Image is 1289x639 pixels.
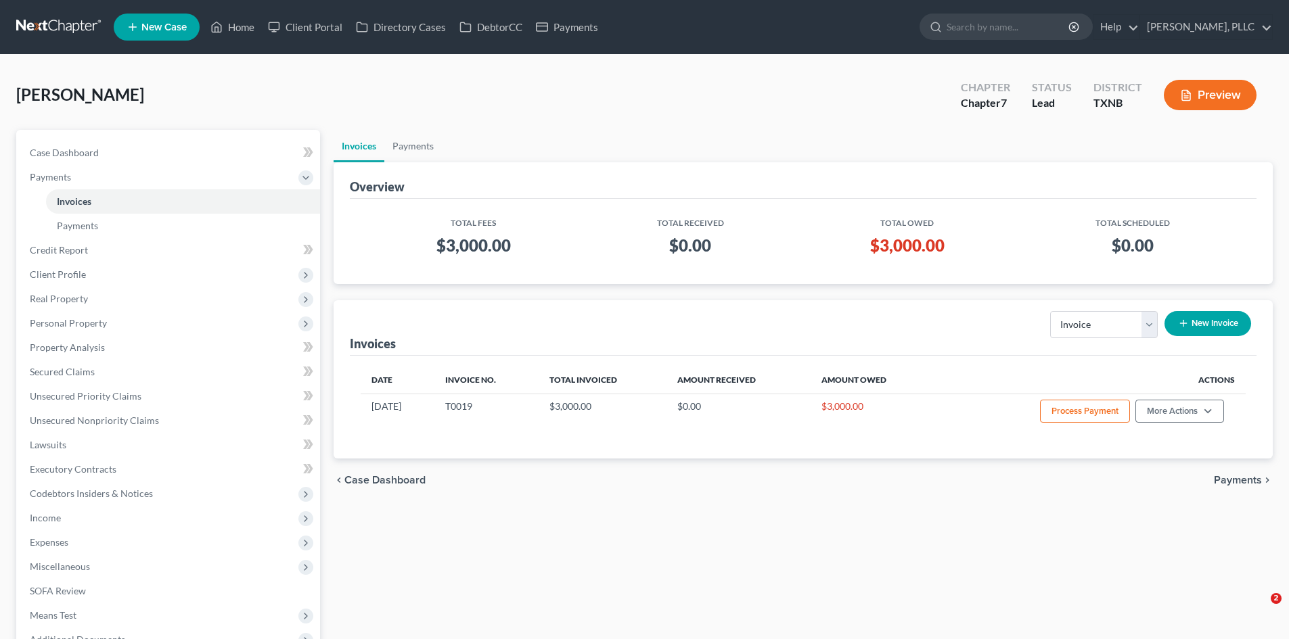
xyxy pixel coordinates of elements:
[30,293,88,304] span: Real Property
[334,130,384,162] a: Invoices
[811,394,935,431] td: $3,000.00
[350,179,405,195] div: Overview
[1093,80,1142,95] div: District
[19,335,320,360] a: Property Analysis
[30,268,86,280] span: Client Profile
[794,210,1020,229] th: Total Owed
[961,95,1010,111] div: Chapter
[57,195,91,207] span: Invoices
[805,235,1009,256] h3: $3,000.00
[19,457,320,481] a: Executory Contracts
[597,235,784,256] h3: $0.00
[141,22,187,32] span: New Case
[261,15,349,39] a: Client Portal
[1135,400,1224,423] button: More Actions
[46,189,320,214] a: Invoices
[1032,95,1072,111] div: Lead
[30,609,76,621] span: Means Test
[539,394,666,431] td: $3,000.00
[434,366,539,394] th: Invoice No.
[350,335,396,352] div: Invoices
[46,214,320,238] a: Payments
[529,15,605,39] a: Payments
[961,80,1010,95] div: Chapter
[30,536,68,548] span: Expenses
[1262,475,1273,486] i: chevron_right
[434,394,539,431] td: T0019
[361,394,434,431] td: [DATE]
[1093,95,1142,111] div: TXNB
[1271,593,1282,604] span: 2
[1164,311,1251,336] button: New Invoice
[334,475,426,486] button: chevron_left Case Dashboard
[811,366,935,394] th: Amount Owed
[19,238,320,262] a: Credit Report
[1243,593,1275,625] iframe: Intercom live chat
[539,366,666,394] th: Total Invoiced
[30,585,86,596] span: SOFA Review
[1140,15,1272,39] a: [PERSON_NAME], PLLC
[349,15,453,39] a: Directory Cases
[1040,400,1130,423] button: Process Payment
[30,488,153,499] span: Codebtors Insiders & Notices
[1093,15,1139,39] a: Help
[1214,475,1262,486] span: Payments
[453,15,529,39] a: DebtorCC
[947,14,1070,39] input: Search by name...
[935,366,1246,394] th: Actions
[19,360,320,384] a: Secured Claims
[57,220,98,231] span: Payments
[16,85,144,104] span: [PERSON_NAME]
[361,366,434,394] th: Date
[371,235,575,256] h3: $3,000.00
[19,579,320,603] a: SOFA Review
[30,171,71,183] span: Payments
[666,394,810,431] td: $0.00
[361,210,586,229] th: Total Fees
[30,561,90,572] span: Miscellaneous
[1214,475,1273,486] button: Payments chevron_right
[30,341,105,353] span: Property Analysis
[19,433,320,457] a: Lawsuits
[30,366,95,377] span: Secured Claims
[1032,80,1072,95] div: Status
[204,15,261,39] a: Home
[334,475,344,486] i: chevron_left
[587,210,795,229] th: Total Received
[1164,80,1257,110] button: Preview
[666,366,810,394] th: Amount Received
[384,130,442,162] a: Payments
[30,415,159,426] span: Unsecured Nonpriority Claims
[1001,96,1007,109] span: 7
[30,463,116,475] span: Executory Contracts
[30,147,99,158] span: Case Dashboard
[30,244,88,256] span: Credit Report
[344,475,426,486] span: Case Dashboard
[30,317,107,329] span: Personal Property
[30,439,66,450] span: Lawsuits
[19,384,320,408] a: Unsecured Priority Claims
[1031,235,1235,256] h3: $0.00
[30,512,61,523] span: Income
[1020,210,1246,229] th: Total Scheduled
[19,408,320,433] a: Unsecured Nonpriority Claims
[19,141,320,165] a: Case Dashboard
[30,390,141,402] span: Unsecured Priority Claims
